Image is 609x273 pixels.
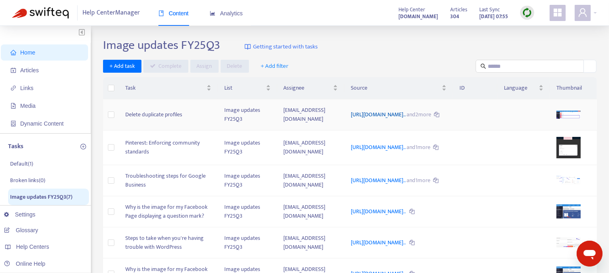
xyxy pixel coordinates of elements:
[10,176,45,185] p: Broken links ( 0 )
[103,38,220,52] h2: Image updates FY25Q3
[4,211,36,218] a: Settings
[12,7,69,19] img: Swifteq
[479,12,508,21] strong: [DATE] 07:55
[277,165,344,196] td: [EMAIL_ADDRESS][DOMAIN_NAME]
[407,143,430,152] span: and 1 more
[577,241,603,267] iframe: Button to launch messaging window
[10,160,33,168] p: Default ( 1 )
[556,111,581,119] img: media-preview
[480,63,486,69] span: search
[119,196,218,227] td: Why is the image for my Facebook Page displaying a question mark?
[277,196,344,227] td: [EMAIL_ADDRESS][DOMAIN_NAME]
[284,84,331,92] span: Assignee
[20,85,34,91] span: Links
[11,85,16,91] span: link
[218,165,277,196] td: Image updates FY25Q3
[277,77,344,99] th: Assignee
[398,5,425,14] span: Help Center
[158,10,189,17] span: Content
[11,103,16,109] span: file-image
[351,238,407,247] a: [URL][DOMAIN_NAME]..
[556,137,581,158] img: media-preview
[351,207,407,216] a: [URL][DOMAIN_NAME]..
[210,10,243,17] span: Analytics
[479,5,500,14] span: Last Sync
[218,130,277,165] td: Image updates FY25Q3
[556,237,581,248] img: media-preview
[504,84,537,92] span: Language
[224,84,264,92] span: List
[407,176,430,185] span: and 1 more
[10,193,72,201] p: Image updates FY25Q3 ( 7 )
[125,84,205,92] span: Task
[119,130,218,165] td: Pinterest: Enforcing community standards
[450,5,467,14] span: Articles
[221,60,249,73] button: Delete
[16,244,49,250] span: Help Centers
[553,8,563,17] span: appstore
[119,165,218,196] td: Troubleshooting steps for Google Business
[351,176,407,185] a: [URL][DOMAIN_NAME]..
[244,44,251,50] img: image-link
[351,143,407,152] a: [URL][DOMAIN_NAME]..
[261,61,289,71] span: + Add filter
[218,77,277,99] th: List
[550,77,597,99] th: Thumbnail
[255,60,295,73] button: + Add filter
[11,121,16,126] span: container
[11,50,16,55] span: home
[20,120,63,127] span: Dynamic Content
[244,38,318,56] a: Getting started with tasks
[450,12,459,21] strong: 304
[103,60,141,73] button: + Add task
[119,227,218,258] td: Steps to take when you're having trouble with WordPress
[4,260,45,267] a: Online Help
[522,8,532,18] img: sync.dc5367851b00ba804db3.png
[277,99,344,130] td: [EMAIL_ADDRESS][DOMAIN_NAME]
[218,227,277,258] td: Image updates FY25Q3
[407,110,431,119] span: and 2 more
[277,227,344,258] td: [EMAIL_ADDRESS][DOMAIN_NAME]
[398,12,438,21] a: [DOMAIN_NAME]
[119,99,218,130] td: Delete duplicate profiles
[453,77,497,99] th: ID
[556,176,581,185] img: media-preview
[210,10,215,16] span: area-chart
[4,227,38,233] a: Glossary
[351,84,440,92] span: Source
[20,103,36,109] span: Media
[277,130,344,165] td: [EMAIL_ADDRESS][DOMAIN_NAME]
[190,60,219,73] button: Assign
[218,99,277,130] td: Image updates FY25Q3
[110,62,135,71] span: + Add task
[119,77,218,99] th: Task
[556,204,581,219] img: media-preview
[8,142,23,151] p: Tasks
[497,77,550,99] th: Language
[83,5,140,21] span: Help Center Manager
[143,60,188,73] button: Complete
[578,8,588,17] span: user
[218,196,277,227] td: Image updates FY25Q3
[80,144,86,149] span: plus-circle
[158,10,164,16] span: book
[11,67,16,73] span: account-book
[351,110,407,119] a: [URL][DOMAIN_NAME]..
[20,67,39,73] span: Articles
[253,42,318,52] span: Getting started with tasks
[20,49,35,56] span: Home
[344,77,453,99] th: Source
